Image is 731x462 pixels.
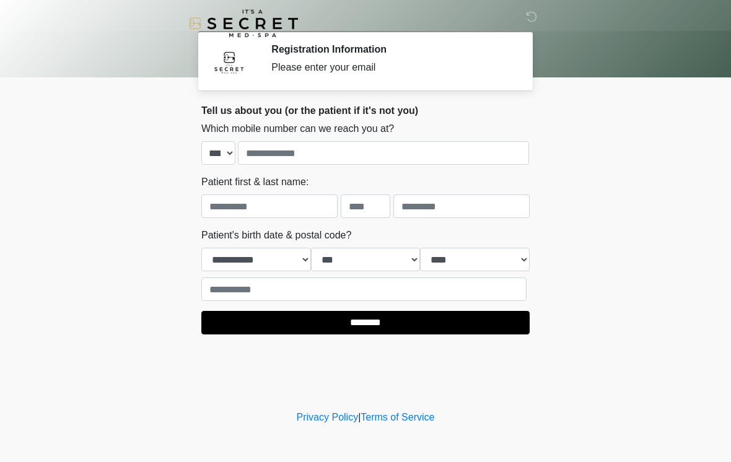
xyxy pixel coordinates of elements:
div: Please enter your email [271,60,511,75]
h2: Registration Information [271,43,511,55]
label: Patient first & last name: [201,175,309,190]
img: Agent Avatar [211,43,248,81]
label: Which mobile number can we reach you at? [201,121,394,136]
img: It's A Secret Med Spa Logo [189,9,298,37]
a: | [358,412,361,422]
h2: Tell us about you (or the patient if it's not you) [201,105,530,116]
a: Privacy Policy [297,412,359,422]
a: Terms of Service [361,412,434,422]
label: Patient's birth date & postal code? [201,228,351,243]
